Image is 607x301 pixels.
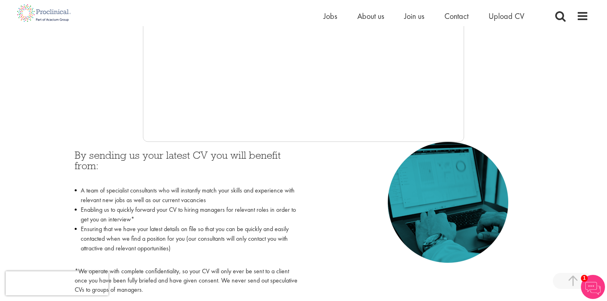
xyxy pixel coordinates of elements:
[357,11,384,21] a: About us
[75,150,297,182] h3: By sending us your latest CV you will benefit from:
[6,271,108,295] iframe: reCAPTCHA
[489,11,524,21] a: Upload CV
[75,267,297,295] p: *We operate with complete confidentiality, so your CV will only ever be sent to a client once you...
[324,11,337,21] a: Jobs
[444,11,468,21] a: Contact
[404,11,424,21] a: Join us
[75,224,297,263] li: Ensuring that we have your latest details on file so that you can be quickly and easily contacted...
[75,205,297,224] li: Enabling us to quickly forward your CV to hiring managers for relevant roles in order to get you ...
[581,275,588,282] span: 1
[581,275,605,299] img: Chatbot
[75,186,297,205] li: A team of specialist consultants who will instantly match your skills and experience with relevan...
